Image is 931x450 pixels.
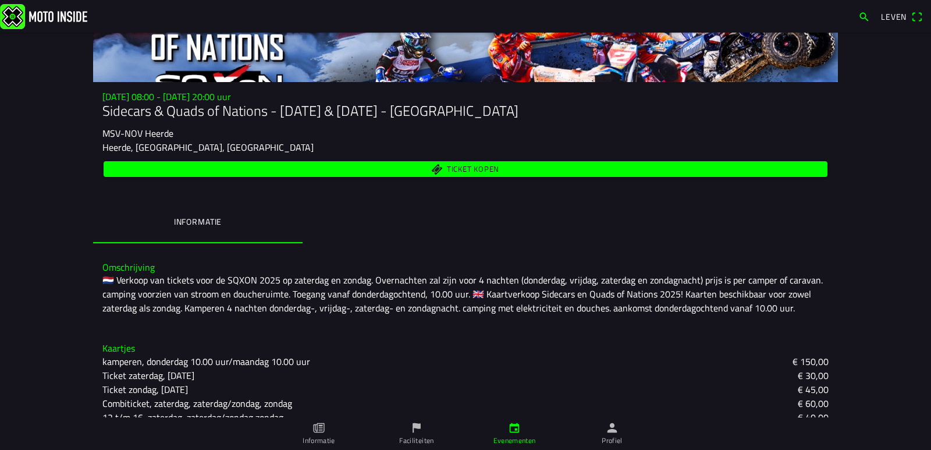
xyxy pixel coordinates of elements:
[102,140,314,154] font: Heerde, [GEOGRAPHIC_DATA], [GEOGRAPHIC_DATA]
[606,421,619,434] ion-icon: persoon
[798,410,829,424] font: € 40,00
[102,273,825,315] font: 🇳🇱 Verkoop van tickets voor de SQXON 2025 op zaterdag en zondag. Overnachten zal zijn voor 4 nach...
[102,368,194,382] font: Ticket zaterdag, [DATE]
[798,382,829,396] font: € 45,00
[174,215,222,228] font: Informatie
[447,163,499,175] font: Ticket kopen
[102,355,310,368] font: kamperen, donderdag 10.00 uur/maandag 10.00 uur
[102,126,173,140] font: MSV-NOV Heerde
[303,435,335,446] font: Informatie
[102,410,283,424] font: 12 t/m 16, zaterdag ,zaterdag/zondag,zondag
[410,421,423,434] ion-icon: vlag
[881,10,907,23] font: Leven
[102,341,135,355] font: Kaartjes
[875,6,929,26] a: Levenqr-scanner
[102,260,155,274] font: Omschrijving
[852,6,876,26] a: zoekopdracht
[798,368,829,382] font: € 30,00
[602,435,623,446] font: Profiel
[493,435,536,446] font: Evenementen
[312,421,325,434] ion-icon: papier
[102,382,188,396] font: Ticket zondag, [DATE]
[102,100,518,121] font: Sidecars & Quads of Nations - [DATE] & [DATE] - [GEOGRAPHIC_DATA]
[399,435,433,446] font: Faciliteiten
[508,421,521,434] ion-icon: kalender
[793,355,829,368] font: € 150,00
[102,90,231,104] font: [DATE] 08:00 - [DATE] 20:00 uur
[798,396,829,410] font: € 60,00
[102,396,292,410] font: Combiticket, zaterdag, zaterdag/zondag, zondag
